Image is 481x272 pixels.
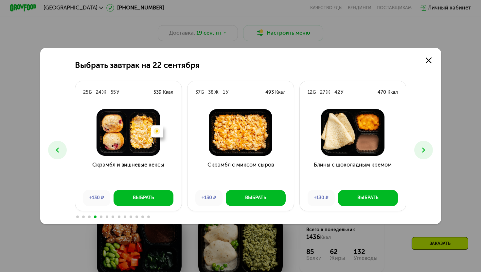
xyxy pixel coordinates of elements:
[89,89,92,96] div: Б
[75,61,200,70] h2: Выбрать завтрак на 22 сентября
[226,89,229,96] div: У
[357,195,379,201] div: Выбрать
[378,89,398,96] div: 470 Ккал
[245,195,266,201] div: Выбрать
[133,195,154,201] div: Выбрать
[334,89,340,96] div: 42
[341,89,344,96] div: У
[305,109,401,156] img: Блины с шоколадным кремом
[83,190,110,206] div: +130 ₽
[226,190,286,206] button: Выбрать
[75,161,182,185] h3: Скрэмбл и вишневые кексы
[102,89,106,96] div: Ж
[214,89,219,96] div: Ж
[308,190,335,206] div: +130 ₽
[96,89,101,96] div: 24
[201,89,204,96] div: Б
[223,89,225,96] div: 1
[193,109,288,156] img: Скрэмбл с миксом сыров
[116,89,119,96] div: У
[195,89,201,96] div: 37
[300,161,406,185] h3: Блины с шоколадным кремом
[114,190,173,206] button: Выбрать
[187,161,294,185] h3: Скрэмбл с миксом сыров
[153,89,173,96] div: 539 Ккал
[308,89,312,96] div: 12
[326,89,330,96] div: Ж
[265,89,286,96] div: 493 Ккал
[83,89,88,96] div: 25
[320,89,325,96] div: 27
[195,190,223,206] div: +130 ₽
[80,109,176,156] img: Скрэмбл и вишневые кексы
[338,190,398,206] button: Выбрать
[313,89,316,96] div: Б
[208,89,214,96] div: 38
[111,89,116,96] div: 55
